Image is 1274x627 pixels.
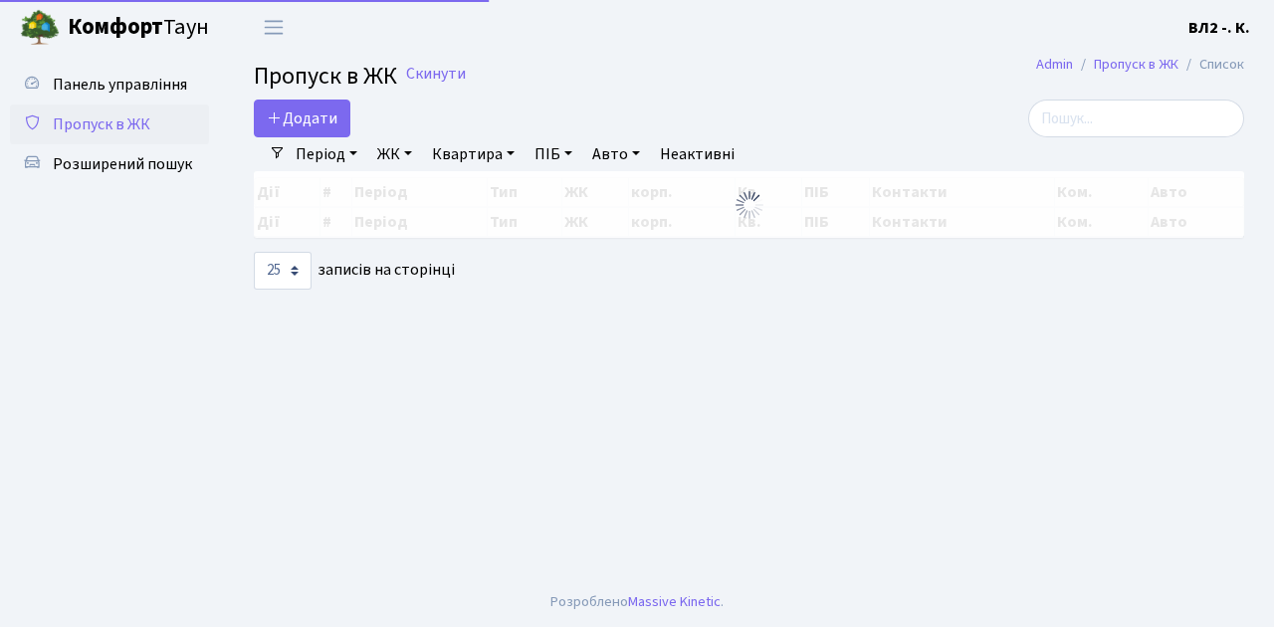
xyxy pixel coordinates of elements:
a: Massive Kinetic [628,591,721,612]
select: записів на сторінці [254,252,312,290]
label: записів на сторінці [254,252,455,290]
span: Пропуск в ЖК [254,59,397,94]
a: ПІБ [527,137,580,171]
span: Розширений пошук [53,153,192,175]
span: Пропуск в ЖК [53,113,150,135]
a: Скинути [406,65,466,84]
li: Список [1178,54,1244,76]
b: Комфорт [68,11,163,43]
a: Період [288,137,365,171]
a: Пропуск в ЖК [1094,54,1178,75]
img: Обробка... [734,189,765,221]
span: Таун [68,11,209,45]
button: Переключити навігацію [249,11,299,44]
a: Пропуск в ЖК [10,104,209,144]
a: Неактивні [652,137,743,171]
span: Додати [267,107,337,129]
span: Панель управління [53,74,187,96]
a: ЖК [369,137,420,171]
a: Розширений пошук [10,144,209,184]
a: Панель управління [10,65,209,104]
a: Авто [584,137,648,171]
nav: breadcrumb [1006,44,1274,86]
a: Admin [1036,54,1073,75]
div: Розроблено . [550,591,724,613]
input: Пошук... [1028,100,1244,137]
a: Квартира [424,137,523,171]
a: ВЛ2 -. К. [1188,16,1250,40]
a: Додати [254,100,350,137]
img: logo.png [20,8,60,48]
b: ВЛ2 -. К. [1188,17,1250,39]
